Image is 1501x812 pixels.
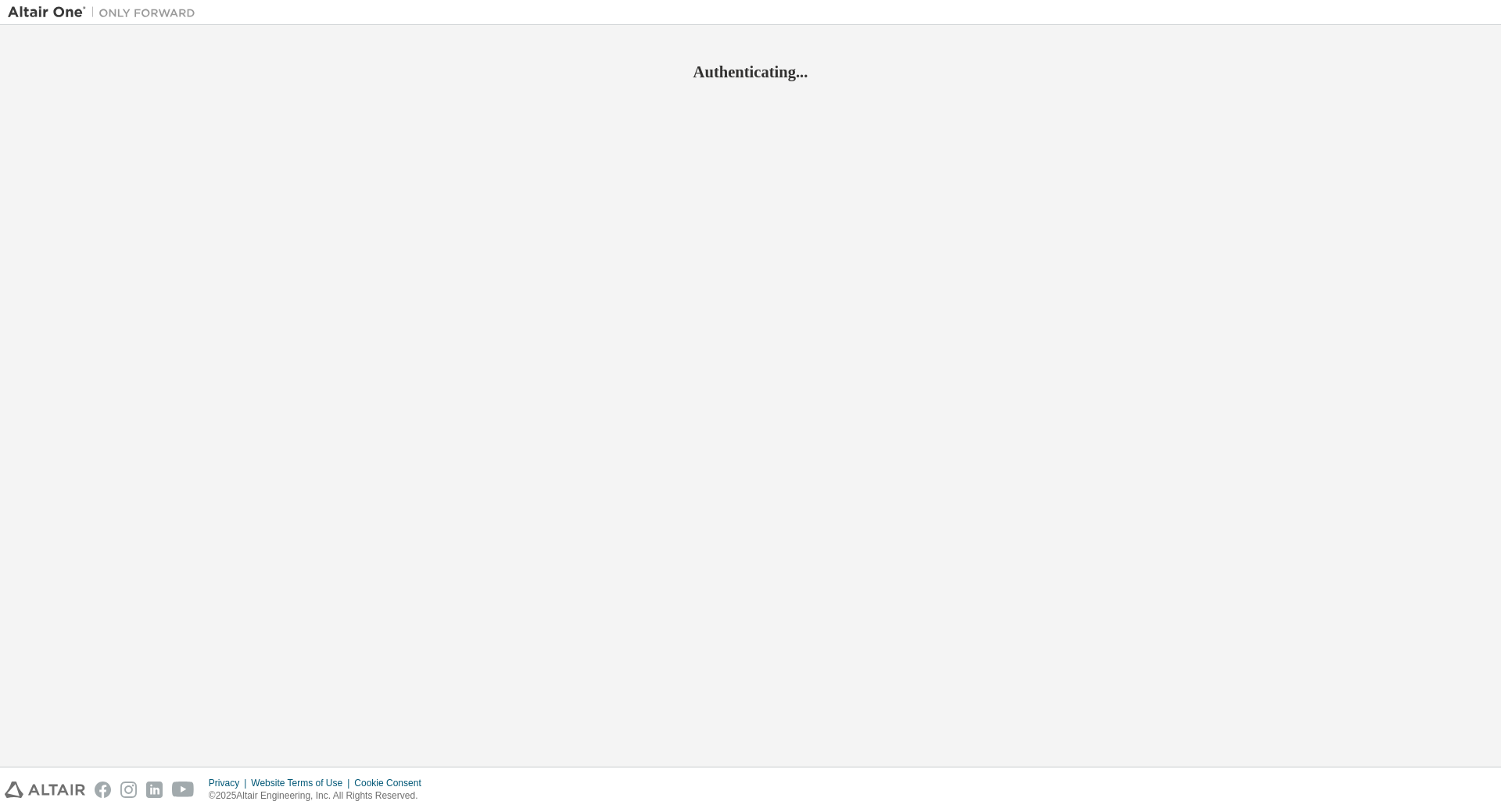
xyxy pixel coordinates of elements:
h2: Authenticating... [8,62,1493,82]
img: altair_logo.svg [5,782,85,798]
div: Privacy [209,777,251,789]
img: Altair One [8,5,203,20]
p: © 2025 Altair Engineering, Inc. All Rights Reserved. [209,789,431,803]
div: Cookie Consent [354,777,430,789]
img: linkedin.svg [146,782,163,798]
img: youtube.svg [172,782,195,798]
img: instagram.svg [120,782,137,798]
img: facebook.svg [95,782,111,798]
div: Website Terms of Use [251,777,354,789]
